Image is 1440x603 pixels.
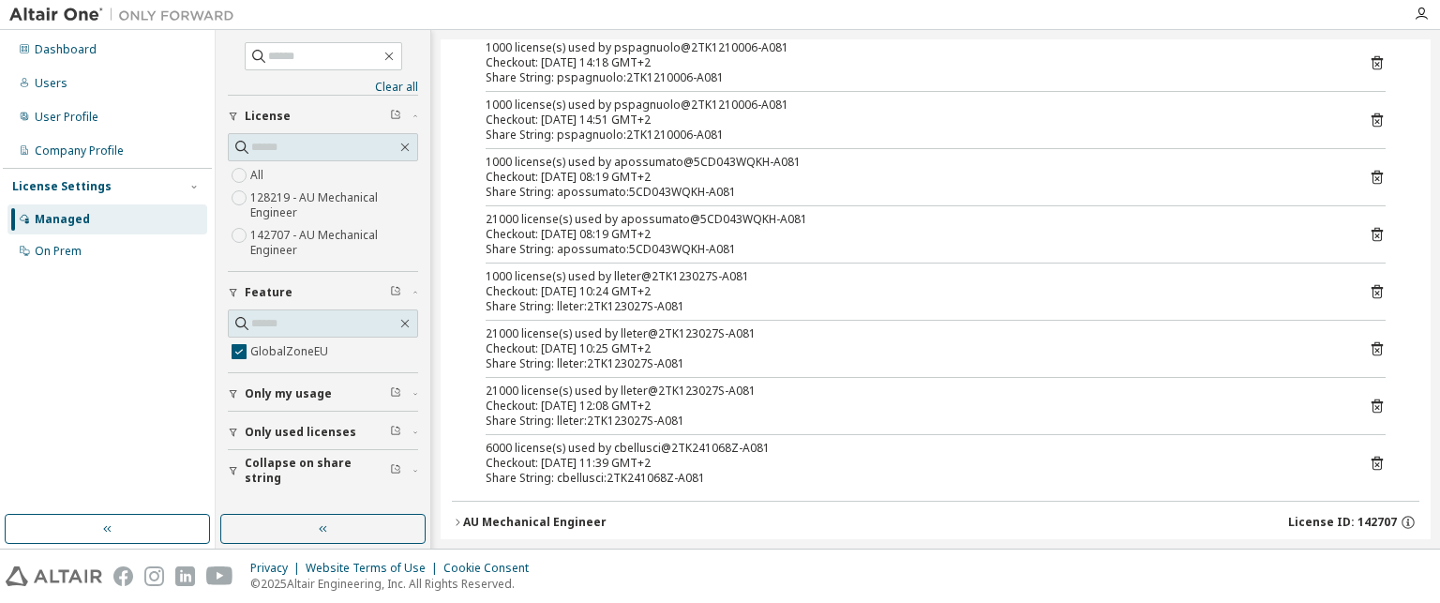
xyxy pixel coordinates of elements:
div: Share String: apossumato:5CD043WQKH-A081 [486,242,1341,257]
span: License ID: 142707 [1288,515,1397,530]
div: Privacy [250,561,306,576]
div: Cookie Consent [443,561,540,576]
div: 1000 license(s) used by lleter@2TK123027S-A081 [486,269,1341,284]
div: Checkout: [DATE] 08:19 GMT+2 [486,170,1341,185]
div: 21000 license(s) used by lleter@2TK123027S-A081 [486,326,1341,341]
div: Share String: lleter:2TK123027S-A081 [486,356,1341,371]
div: Share String: lleter:2TK123027S-A081 [486,414,1341,429]
div: 6000 license(s) used by cbellusci@2TK241068Z-A081 [486,441,1341,456]
button: Only my usage [228,373,418,415]
img: linkedin.svg [175,566,195,586]
div: Checkout: [DATE] 14:51 GMT+2 [486,113,1341,128]
div: Share String: cbellusci:2TK241068Z-A081 [486,471,1341,486]
label: 142707 - AU Mechanical Engineer [250,224,418,262]
button: Collapse on share string [228,450,418,491]
label: GlobalZoneEU [250,340,332,363]
div: 1000 license(s) used by pspagnuolo@2TK1210006-A081 [486,98,1341,113]
button: AU Mechanical EngineerLicense ID: 142707 [452,502,1419,543]
span: Clear filter [390,386,401,401]
div: 1000 license(s) used by pspagnuolo@2TK1210006-A081 [486,40,1341,55]
span: Only used licenses [245,425,356,440]
div: Share String: lleter:2TK123027S-A081 [486,299,1341,314]
span: License [245,109,291,124]
img: Altair One [9,6,244,24]
button: Feature [228,272,418,313]
div: License Settings [12,179,112,194]
div: Share String: apossumato:5CD043WQKH-A081 [486,185,1341,200]
div: Checkout: [DATE] 10:25 GMT+2 [486,341,1341,356]
div: On Prem [35,244,82,259]
div: Company Profile [35,143,124,158]
div: Website Terms of Use [306,561,443,576]
div: 21000 license(s) used by apossumato@5CD043WQKH-A081 [486,212,1341,227]
label: All [250,164,267,187]
p: © 2025 Altair Engineering, Inc. All Rights Reserved. [250,576,540,592]
label: 128219 - AU Mechanical Engineer [250,187,418,224]
div: Checkout: [DATE] 08:19 GMT+2 [486,227,1341,242]
span: Clear filter [390,463,401,478]
img: altair_logo.svg [6,566,102,586]
span: Clear filter [390,109,401,124]
a: Clear all [228,80,418,95]
div: Dashboard [35,42,97,57]
div: Users [35,76,67,91]
div: Checkout: [DATE] 10:24 GMT+2 [486,284,1341,299]
img: facebook.svg [113,566,133,586]
div: 1000 license(s) used by apossumato@5CD043WQKH-A081 [486,155,1341,170]
span: Clear filter [390,425,401,440]
div: Checkout: [DATE] 11:39 GMT+2 [486,456,1341,471]
span: Feature [245,285,292,300]
img: youtube.svg [206,566,233,586]
div: Managed [35,212,90,227]
span: Only my usage [245,386,332,401]
div: 21000 license(s) used by lleter@2TK123027S-A081 [486,384,1341,399]
div: User Profile [35,110,98,125]
div: AU Mechanical Engineer [463,515,607,530]
button: License [228,96,418,137]
div: Share String: pspagnuolo:2TK1210006-A081 [486,128,1341,143]
div: Checkout: [DATE] 14:18 GMT+2 [486,55,1341,70]
img: instagram.svg [144,566,164,586]
button: Only used licenses [228,412,418,453]
span: Clear filter [390,285,401,300]
span: Collapse on share string [245,456,390,486]
div: Checkout: [DATE] 12:08 GMT+2 [486,399,1341,414]
div: Share String: pspagnuolo:2TK1210006-A081 [486,70,1341,85]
